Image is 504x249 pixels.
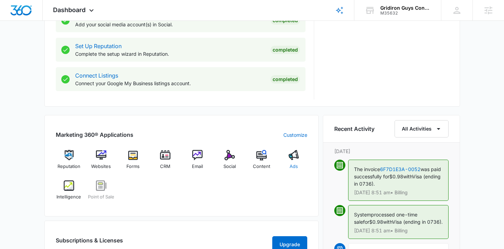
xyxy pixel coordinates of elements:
[56,150,82,175] a: Reputation
[56,194,81,201] span: Intelligence
[88,180,114,205] a: Point of Sale
[271,46,300,54] div: Completed
[56,131,133,139] h2: Marketing 360® Applications
[380,166,421,172] a: 6F7D1E3A-0052
[216,150,243,175] a: Social
[271,75,300,83] div: Completed
[88,194,114,201] span: Point of Sale
[334,125,374,133] h6: Recent Activity
[281,150,307,175] a: Ads
[126,163,140,170] span: Forms
[354,212,371,217] span: System
[283,131,307,139] a: Customize
[75,50,265,57] p: Complete the setup wizard in Reputation.
[354,166,380,172] span: The invoice
[392,219,443,225] span: Visa (ending in 0736).
[58,163,80,170] span: Reputation
[75,43,122,50] a: Set Up Reputation
[184,150,211,175] a: Email
[53,6,86,14] span: Dashboard
[120,150,147,175] a: Forms
[354,228,443,233] p: [DATE] 8:51 am • Billing
[403,174,412,179] span: with
[383,219,392,225] span: with
[152,150,179,175] a: CRM
[369,219,383,225] span: $0.98
[91,163,111,170] span: Websites
[160,163,170,170] span: CRM
[75,80,265,87] p: Connect your Google My Business listings account.
[253,163,270,170] span: Content
[75,72,118,79] a: Connect Listings
[290,163,298,170] span: Ads
[380,5,431,11] div: account name
[334,148,449,155] p: [DATE]
[192,163,203,170] span: Email
[380,11,431,16] div: account id
[395,120,449,137] button: All Activities
[88,150,114,175] a: Websites
[354,212,417,225] span: processed one-time sale
[56,180,82,205] a: Intelligence
[363,219,369,225] span: for
[389,174,403,179] span: $0.98
[354,190,443,195] p: [DATE] 8:51 am • Billing
[75,21,265,28] p: Add your social media account(s) in Social.
[248,150,275,175] a: Content
[223,163,236,170] span: Social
